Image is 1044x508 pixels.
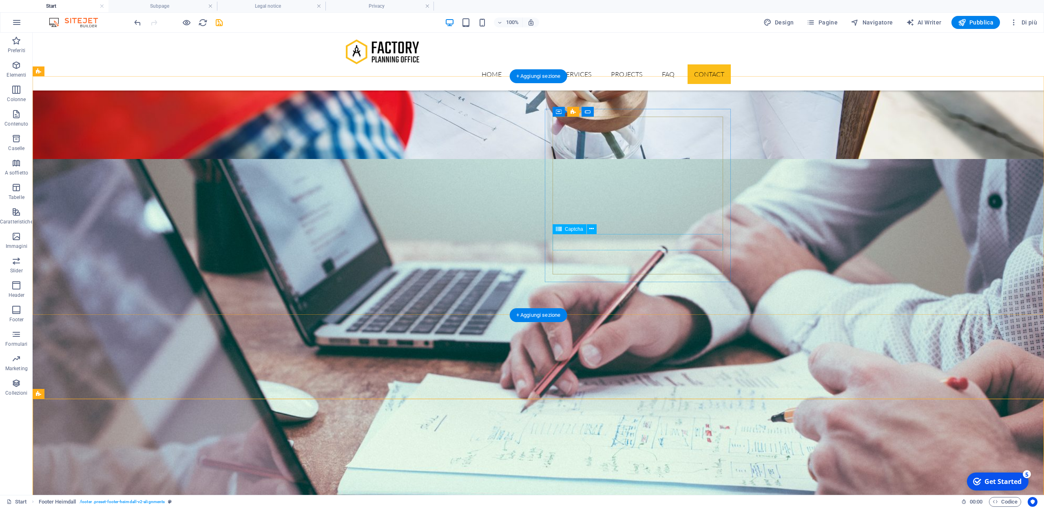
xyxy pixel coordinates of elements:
[5,170,28,176] p: A soffietto
[215,18,224,27] i: Salva (Ctrl+S)
[975,499,977,505] span: :
[9,194,24,201] p: Tabelle
[565,227,583,232] span: Captcha
[8,47,25,54] p: Preferiti
[527,19,535,26] i: Quando ridimensioni, regola automaticamente il livello di zoom in modo che corrisponda al disposi...
[1006,16,1040,29] button: Di più
[803,16,841,29] button: Pagine
[198,18,208,27] button: reload
[22,8,59,17] div: Get Started
[1010,18,1037,27] span: Di più
[958,18,994,27] span: Pubblica
[60,1,69,9] div: 5
[325,2,434,11] h4: Privacy
[7,72,26,78] p: Elementi
[181,18,191,27] button: Clicca qui per lasciare la modalità di anteprima e continuare la modifica
[8,145,24,152] p: Caselle
[760,16,797,29] button: Design
[133,18,142,27] i: Annulla: Cambia lingua (Ctrl+Z)
[1028,497,1037,507] button: Usercentrics
[5,390,27,396] p: Collezioni
[961,497,983,507] h6: Tempo sessione
[989,497,1021,507] button: Codice
[214,18,224,27] button: save
[7,497,27,507] a: Fai clic per annullare la selezione. Doppio clic per aprire le pagine
[133,18,142,27] button: undo
[763,18,794,27] span: Design
[807,18,838,27] span: Pagine
[906,18,942,27] span: AI Writer
[5,365,28,372] p: Marketing
[9,316,24,323] p: Footer
[10,267,23,274] p: Slider
[47,18,108,27] img: Editor Logo
[760,16,797,29] div: Design (Ctrl+Alt+Y)
[970,497,982,507] span: 00 00
[510,69,567,83] div: + Aggiungi sezione
[79,497,165,507] span: . footer .preset-footer-heimdall-v2-alignments
[5,341,27,347] p: Formulari
[851,18,893,27] span: Navigatore
[993,497,1017,507] span: Codice
[951,16,1000,29] button: Pubblica
[4,121,28,127] p: Contenuto
[198,18,208,27] i: Ricarica la pagina
[510,308,567,322] div: + Aggiungi sezione
[6,243,27,250] p: Immagini
[9,292,25,298] p: Header
[847,16,896,29] button: Navigatore
[4,3,66,21] div: Get Started 5 items remaining, 0% complete
[7,96,26,103] p: Colonne
[494,18,523,27] button: 100%
[39,497,172,507] nav: breadcrumb
[217,2,325,11] h4: Legal notice
[108,2,217,11] h4: Subpage
[506,18,519,27] h6: 100%
[903,16,945,29] button: AI Writer
[168,499,172,504] i: Questo elemento è un preset personalizzabile
[39,497,76,507] span: Fai clic per selezionare. Doppio clic per modificare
